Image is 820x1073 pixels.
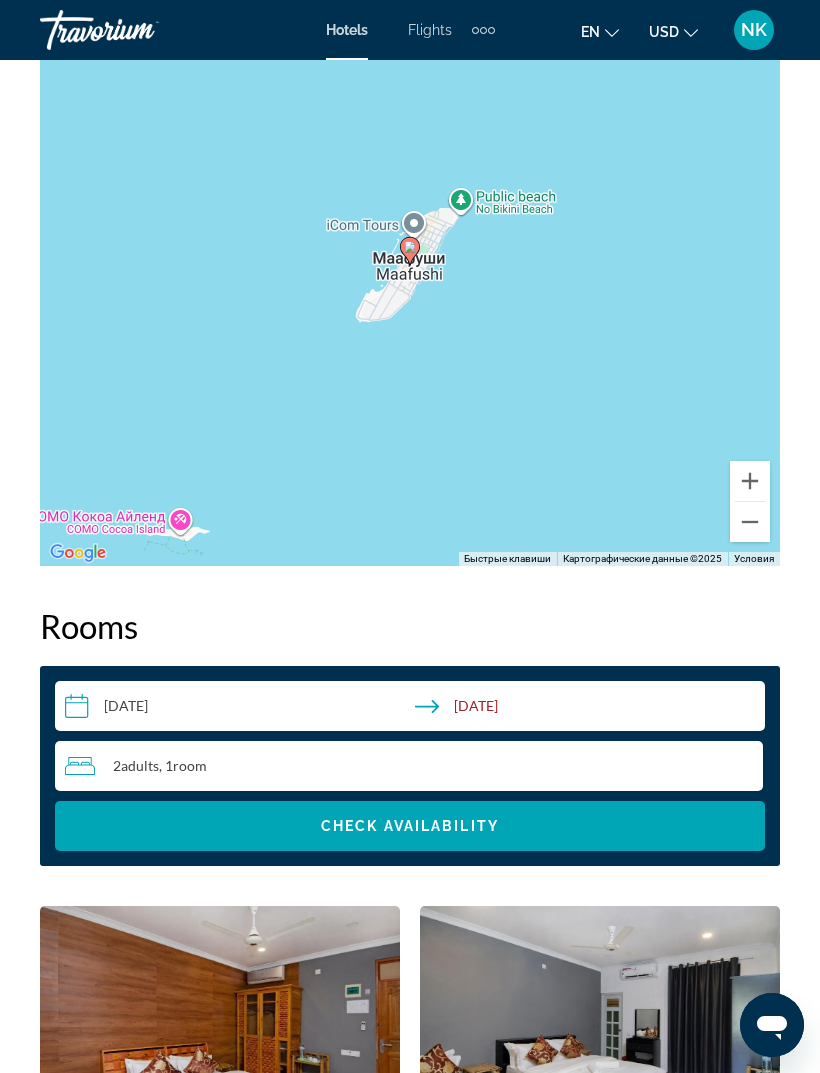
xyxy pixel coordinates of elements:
[472,14,495,46] button: Extra navigation items
[408,22,452,38] a: Flights
[464,552,551,566] button: Быстрые клавиши
[581,17,619,46] button: Change language
[563,553,722,564] span: Картографические данные ©2025
[321,818,499,834] span: Check Availability
[581,24,600,40] span: en
[649,17,698,46] button: Change currency
[741,20,767,40] span: NK
[55,741,765,791] button: Travelers: 2 adults, 0 children
[113,758,159,774] span: 2
[55,801,765,851] button: Check Availability
[159,758,207,774] span: , 1
[45,540,111,566] img: Google
[728,9,780,51] button: User Menu
[730,461,770,501] button: Увеличить
[121,757,159,774] span: Adults
[55,681,765,731] button: Check-in date: Oct 13, 2025 Check-out date: Oct 16, 2025
[326,22,368,38] a: Hotels
[40,4,240,56] a: Travorium
[55,681,765,851] div: Search widget
[40,606,780,646] h2: Rooms
[173,757,207,774] span: Room
[740,993,804,1057] iframe: Кнопка запуска окна обмена сообщениями
[45,540,111,566] a: Открыть эту область в Google Картах (в новом окне)
[649,24,679,40] span: USD
[730,502,770,542] button: Уменьшить
[734,553,774,564] a: Условия (ссылка откроется в новой вкладке)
